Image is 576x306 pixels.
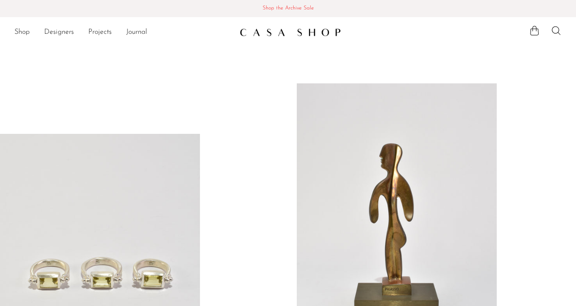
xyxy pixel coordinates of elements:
[44,27,74,38] a: Designers
[14,25,232,40] nav: Desktop navigation
[7,4,569,14] span: Shop the Archive Sale
[126,27,147,38] a: Journal
[88,27,112,38] a: Projects
[14,27,30,38] a: Shop
[14,25,232,40] ul: NEW HEADER MENU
